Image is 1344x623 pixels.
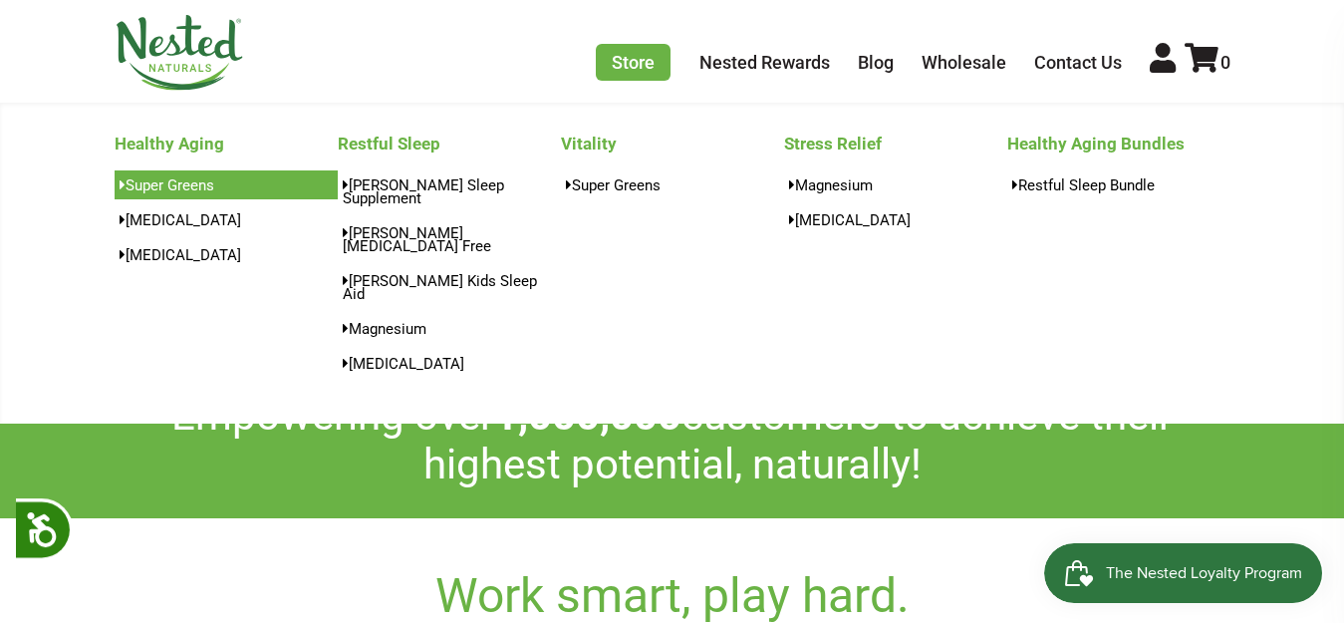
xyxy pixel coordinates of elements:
[784,170,1007,199] a: Magnesium
[922,52,1006,73] a: Wholesale
[784,128,1007,159] a: Stress Relief
[115,240,338,269] a: [MEDICAL_DATA]
[1044,543,1324,603] iframe: Button to open loyalty program pop-up
[115,15,244,91] img: Nested Naturals
[1007,128,1230,159] a: Healthy Aging Bundles
[115,392,1230,488] h2: Empowering over customers to achieve their highest potential, naturally!
[561,128,784,159] a: Vitality
[596,44,671,81] a: Store
[1007,170,1230,199] a: Restful Sleep Bundle
[115,128,338,159] a: Healthy Aging
[699,52,830,73] a: Nested Rewards
[338,266,561,308] a: [PERSON_NAME] Kids Sleep Aid
[1220,52,1230,73] span: 0
[338,128,561,159] a: Restful Sleep
[858,52,894,73] a: Blog
[338,349,561,378] a: [MEDICAL_DATA]
[1034,52,1122,73] a: Contact Us
[561,170,784,199] a: Super Greens
[115,205,338,234] a: [MEDICAL_DATA]
[1185,52,1230,73] a: 0
[338,218,561,260] a: [PERSON_NAME][MEDICAL_DATA] Free
[784,205,1007,234] a: [MEDICAL_DATA]
[338,314,561,343] a: Magnesium
[115,170,338,199] a: Super Greens
[338,170,561,212] a: [PERSON_NAME] Sleep Supplement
